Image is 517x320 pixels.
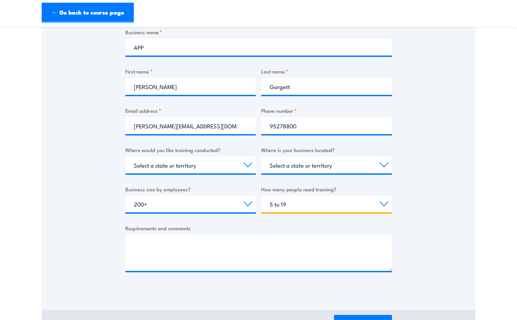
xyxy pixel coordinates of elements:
[125,185,256,193] label: Business size by employees?
[125,28,392,36] label: Business name
[125,224,392,232] label: Requirements and comments
[261,67,392,75] label: Last name
[125,67,256,75] label: First name
[125,107,256,114] label: Email address
[261,146,392,154] label: Where is your business located?
[42,3,134,23] a: ← Go back to course page
[261,185,392,193] label: How many people need training?
[125,146,256,154] label: Where would you like training conducted?
[261,107,392,114] label: Phone number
